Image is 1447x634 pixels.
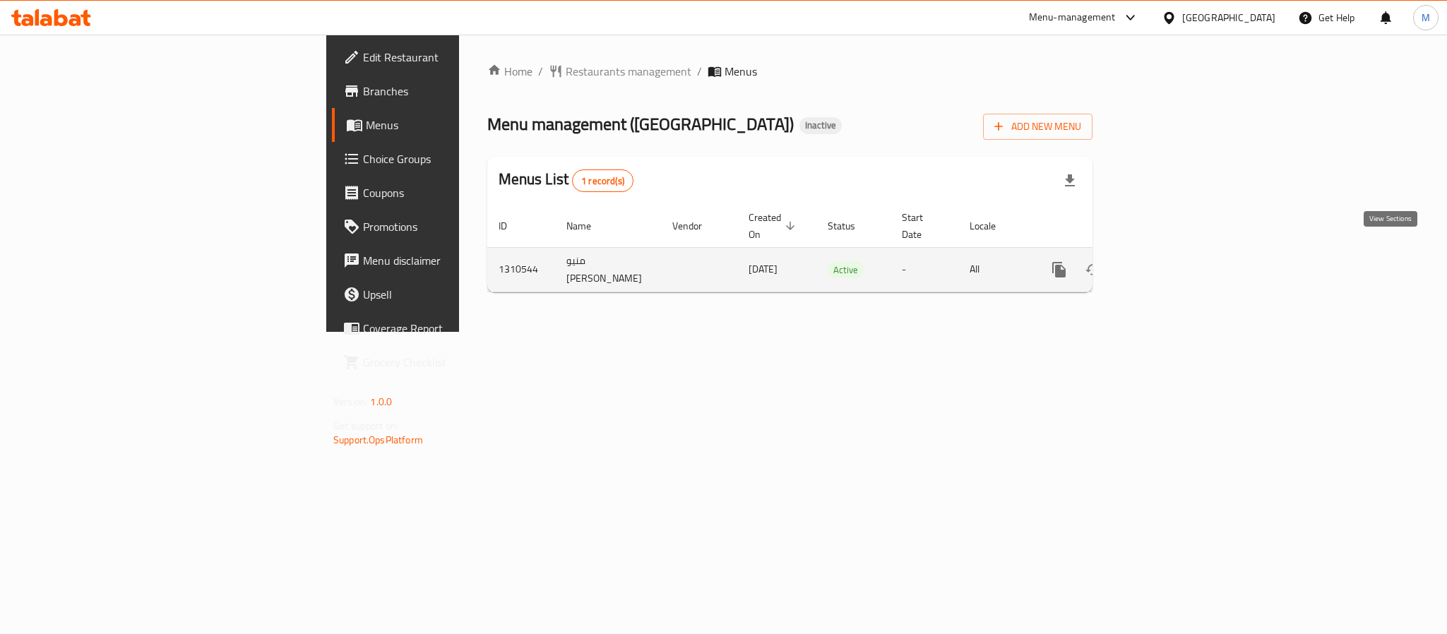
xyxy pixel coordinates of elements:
[549,63,691,80] a: Restaurants management
[332,40,568,74] a: Edit Restaurant
[363,218,556,235] span: Promotions
[499,169,633,192] h2: Menus List
[672,217,720,234] span: Vendor
[828,217,874,234] span: Status
[891,247,958,292] td: -
[487,205,1189,292] table: enhanced table
[499,217,525,234] span: ID
[332,142,568,176] a: Choice Groups
[487,108,794,140] span: Menu management ( [GEOGRAPHIC_DATA] )
[332,311,568,345] a: Coverage Report
[983,114,1092,140] button: Add New Menu
[566,217,609,234] span: Name
[566,63,691,80] span: Restaurants management
[970,217,1014,234] span: Locale
[363,286,556,303] span: Upsell
[828,261,864,278] div: Active
[555,247,661,292] td: منيو [PERSON_NAME]
[994,118,1081,136] span: Add New Menu
[333,417,398,435] span: Get support on:
[799,119,842,131] span: Inactive
[332,345,568,379] a: Grocery Checklist
[749,260,778,278] span: [DATE]
[572,169,633,192] div: Total records count
[1422,10,1430,25] span: M
[363,354,556,371] span: Grocery Checklist
[1182,10,1275,25] div: [GEOGRAPHIC_DATA]
[573,174,633,188] span: 1 record(s)
[725,63,757,80] span: Menus
[370,393,392,411] span: 1.0.0
[363,320,556,337] span: Coverage Report
[828,262,864,278] span: Active
[749,209,799,243] span: Created On
[363,49,556,66] span: Edit Restaurant
[1053,164,1087,198] div: Export file
[799,117,842,134] div: Inactive
[1031,205,1189,248] th: Actions
[363,150,556,167] span: Choice Groups
[1029,9,1116,26] div: Menu-management
[332,277,568,311] a: Upsell
[333,393,368,411] span: Version:
[332,210,568,244] a: Promotions
[363,184,556,201] span: Coupons
[366,116,556,133] span: Menus
[697,63,702,80] li: /
[1042,253,1076,287] button: more
[332,176,568,210] a: Coupons
[958,247,1031,292] td: All
[332,108,568,142] a: Menus
[1076,253,1110,287] button: Change Status
[487,63,1092,80] nav: breadcrumb
[363,83,556,100] span: Branches
[333,431,423,449] a: Support.OpsPlatform
[902,209,941,243] span: Start Date
[363,252,556,269] span: Menu disclaimer
[332,74,568,108] a: Branches
[332,244,568,277] a: Menu disclaimer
